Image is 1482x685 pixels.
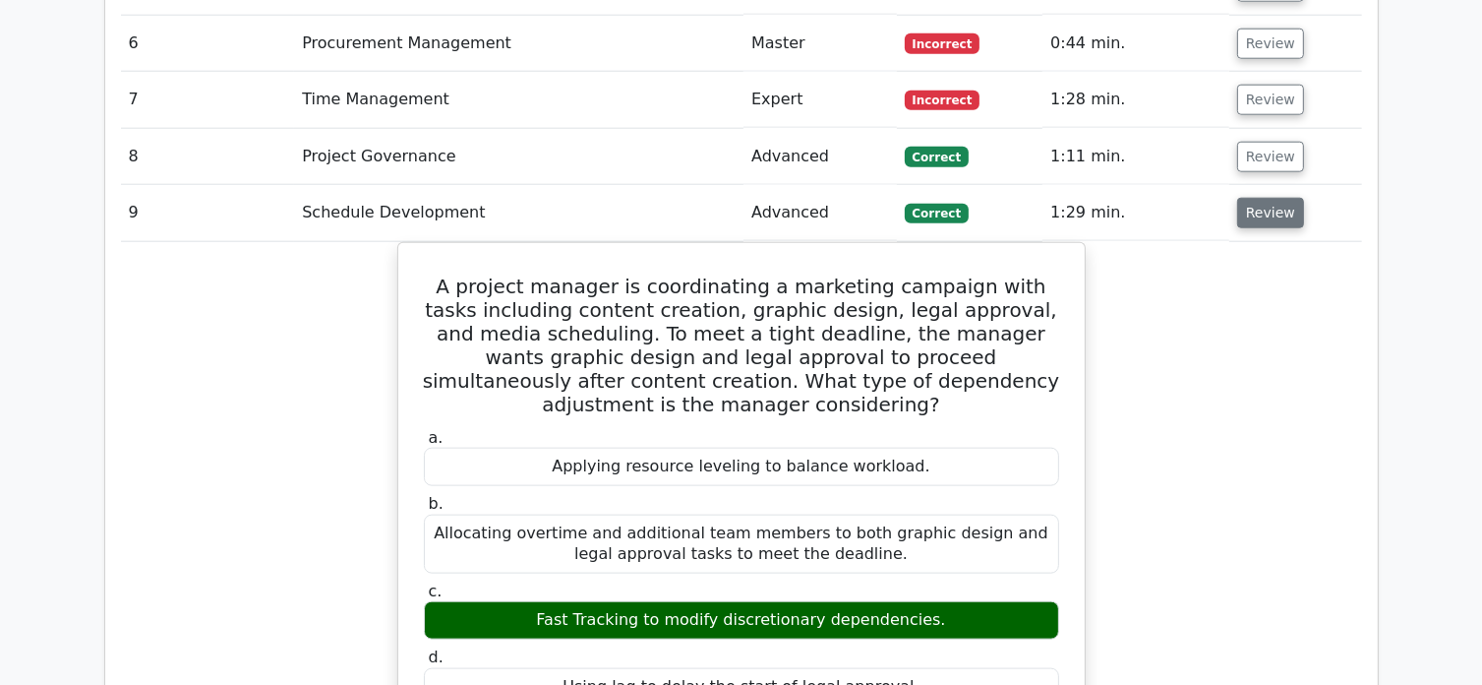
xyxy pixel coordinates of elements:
span: Incorrect [905,91,980,110]
td: Procurement Management [294,16,743,72]
span: c. [429,582,443,600]
div: Applying resource leveling to balance workload. [424,448,1059,486]
span: Correct [905,147,969,166]
td: Advanced [743,185,897,241]
td: Schedule Development [294,185,743,241]
span: a. [429,428,444,447]
button: Review [1237,29,1304,59]
td: Time Management [294,72,743,128]
td: 7 [121,72,295,128]
td: Advanced [743,129,897,185]
td: Master [743,16,897,72]
button: Review [1237,85,1304,115]
span: Incorrect [905,33,980,53]
button: Review [1237,198,1304,228]
h5: A project manager is coordinating a marketing campaign with tasks including content creation, gra... [422,275,1061,416]
td: 1:29 min. [1042,185,1229,241]
td: 9 [121,185,295,241]
td: 6 [121,16,295,72]
td: 0:44 min. [1042,16,1229,72]
td: Expert [743,72,897,128]
div: Fast Tracking to modify discretionary dependencies. [424,601,1059,640]
td: Project Governance [294,129,743,185]
td: 8 [121,129,295,185]
td: 1:11 min. [1042,129,1229,185]
span: Correct [905,204,969,223]
button: Review [1237,142,1304,172]
span: b. [429,494,444,513]
td: 1:28 min. [1042,72,1229,128]
div: Allocating overtime and additional team members to both graphic design and legal approval tasks t... [424,515,1059,574]
span: d. [429,648,444,666]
